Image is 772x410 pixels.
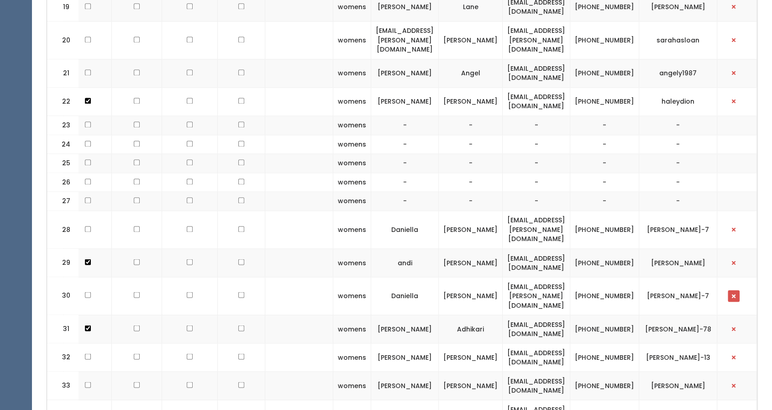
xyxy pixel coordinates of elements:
td: sarahasloan [639,21,717,59]
td: haleydion [639,87,717,116]
td: - [371,192,439,211]
td: womens [333,315,371,343]
td: 26 [47,173,79,192]
td: Daniella [371,210,439,248]
td: 33 [47,371,79,399]
td: [PERSON_NAME] [371,371,439,399]
td: [PHONE_NUMBER] [570,21,639,59]
td: [PERSON_NAME] [439,87,503,116]
td: [PERSON_NAME] [439,248,503,277]
td: - [570,173,639,192]
td: - [503,154,570,173]
td: [PHONE_NUMBER] [570,343,639,371]
td: 32 [47,343,79,371]
td: Daniella [371,277,439,315]
td: [PERSON_NAME] [371,315,439,343]
td: - [570,154,639,173]
td: [PHONE_NUMBER] [570,315,639,343]
td: womens [333,59,371,87]
td: womens [333,135,371,154]
td: 22 [47,87,79,116]
td: andi [371,248,439,277]
td: [EMAIL_ADDRESS][DOMAIN_NAME] [503,371,570,399]
td: [EMAIL_ADDRESS][DOMAIN_NAME] [503,59,570,87]
td: [PERSON_NAME] [639,248,717,277]
td: [PERSON_NAME] [439,277,503,315]
td: 28 [47,210,79,248]
td: [EMAIL_ADDRESS][PERSON_NAME][DOMAIN_NAME] [503,277,570,315]
td: [EMAIL_ADDRESS][PERSON_NAME][DOMAIN_NAME] [371,21,439,59]
td: - [570,135,639,154]
td: [PERSON_NAME]-78 [639,315,717,343]
td: - [371,173,439,192]
td: [PERSON_NAME]-7 [639,277,717,315]
td: - [503,135,570,154]
td: [PERSON_NAME] [639,371,717,399]
td: [PERSON_NAME]-13 [639,343,717,371]
td: womens [333,87,371,116]
td: [PHONE_NUMBER] [570,248,639,277]
td: - [639,154,717,173]
td: [PHONE_NUMBER] [570,59,639,87]
td: 24 [47,135,79,154]
td: [EMAIL_ADDRESS][PERSON_NAME][DOMAIN_NAME] [503,210,570,248]
td: - [503,173,570,192]
td: - [639,135,717,154]
td: [PHONE_NUMBER] [570,371,639,399]
td: [EMAIL_ADDRESS][DOMAIN_NAME] [503,343,570,371]
td: [PERSON_NAME] [371,59,439,87]
td: [EMAIL_ADDRESS][PERSON_NAME][DOMAIN_NAME] [503,21,570,59]
td: [PERSON_NAME]-7 [639,210,717,248]
td: - [570,116,639,135]
td: - [503,192,570,211]
td: [PERSON_NAME] [439,21,503,59]
td: [EMAIL_ADDRESS][DOMAIN_NAME] [503,248,570,277]
td: - [639,173,717,192]
td: - [503,116,570,135]
td: [PERSON_NAME] [439,371,503,399]
td: womens [333,343,371,371]
td: Angel [439,59,503,87]
td: womens [333,371,371,399]
td: 23 [47,116,79,135]
td: - [439,135,503,154]
td: - [439,154,503,173]
td: womens [333,248,371,277]
td: 29 [47,248,79,277]
td: Adhikari [439,315,503,343]
td: - [439,192,503,211]
td: - [639,116,717,135]
td: angely1987 [639,59,717,87]
td: 31 [47,315,79,343]
td: [PHONE_NUMBER] [570,277,639,315]
td: - [639,192,717,211]
td: [PERSON_NAME] [439,210,503,248]
td: womens [333,173,371,192]
td: - [439,116,503,135]
td: - [439,173,503,192]
td: 30 [47,277,79,315]
td: [EMAIL_ADDRESS][DOMAIN_NAME] [503,315,570,343]
td: womens [333,277,371,315]
td: 27 [47,192,79,211]
td: 25 [47,154,79,173]
td: [EMAIL_ADDRESS][DOMAIN_NAME] [503,87,570,116]
td: [PERSON_NAME] [439,343,503,371]
td: [PERSON_NAME] [371,87,439,116]
td: 21 [47,59,79,87]
td: womens [333,116,371,135]
td: womens [333,21,371,59]
td: [PHONE_NUMBER] [570,87,639,116]
td: 20 [47,21,79,59]
td: womens [333,210,371,248]
td: [PHONE_NUMBER] [570,210,639,248]
td: - [371,116,439,135]
td: womens [333,192,371,211]
td: [PERSON_NAME] [371,343,439,371]
td: - [371,154,439,173]
td: womens [333,154,371,173]
td: - [570,192,639,211]
td: - [371,135,439,154]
